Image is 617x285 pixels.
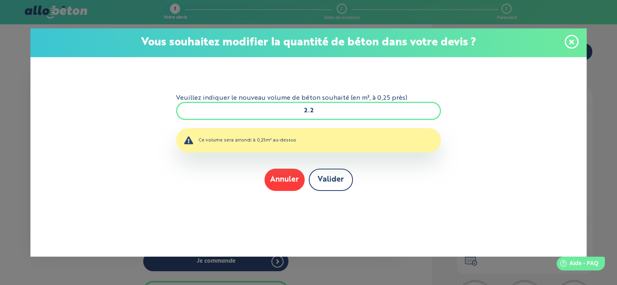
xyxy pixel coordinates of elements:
button: Valider [309,169,353,191]
p: Vous souhaitez modifier la quantité de béton dans votre devis ? [39,36,578,49]
div: Ce volume sera arrondi à 0,25m³ au-dessus [176,128,441,152]
button: Annuler [264,169,305,191]
iframe: Help widget launcher [545,253,608,276]
input: xxx [176,102,441,120]
label: Veuillez indiquer le nouveau volume de béton souhaité (en m³, à 0,25 près) [176,94,441,102]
